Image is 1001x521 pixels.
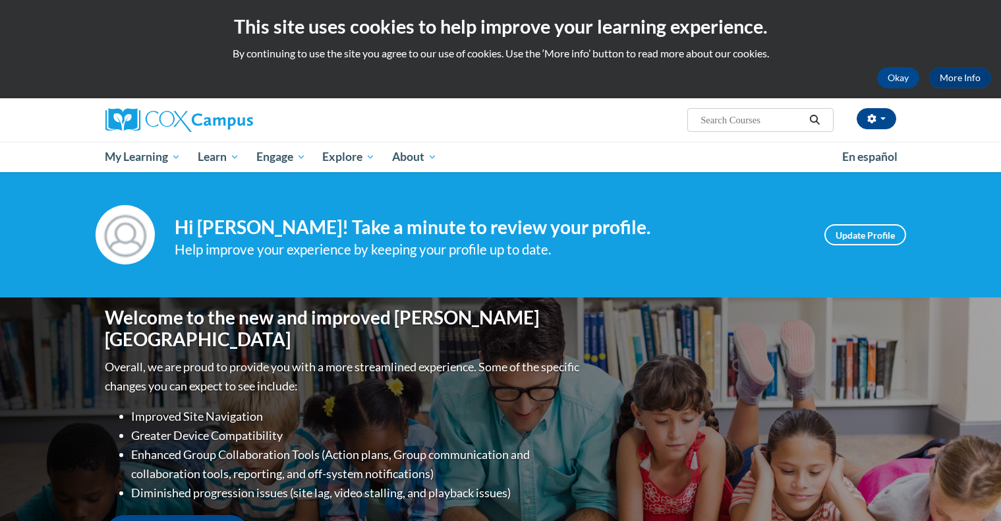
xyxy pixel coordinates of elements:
div: Main menu [86,142,916,172]
a: More Info [929,67,991,88]
a: En español [834,143,906,171]
li: Greater Device Compatibility [132,426,583,445]
img: Profile Image [96,205,155,264]
h1: Welcome to the new and improved [PERSON_NAME][GEOGRAPHIC_DATA] [105,307,583,351]
button: Account Settings [857,108,896,129]
span: Engage [256,149,306,165]
li: Improved Site Navigation [132,407,583,426]
a: Explore [314,142,384,172]
span: Learn [198,149,239,165]
a: Update Profile [824,224,906,245]
p: Overall, we are proud to provide you with a more streamlined experience. Some of the specific cha... [105,357,583,396]
input: Search Courses [699,112,805,128]
span: My Learning [105,149,181,165]
p: By continuing to use the site you agree to our use of cookies. Use the ‘More info’ button to read... [10,46,991,61]
li: Diminished progression issues (site lag, video stalling, and playback issues) [132,483,583,503]
img: Cox Campus [105,108,253,132]
button: Okay [877,67,919,88]
div: Help improve your experience by keeping your profile up to date. [175,239,805,260]
a: Engage [248,142,314,172]
a: Cox Campus [105,108,356,132]
a: About [384,142,445,172]
span: En español [842,150,898,164]
h2: This site uses cookies to help improve your learning experience. [10,13,991,40]
button: Search [805,112,824,128]
span: About [392,149,437,165]
li: Enhanced Group Collaboration Tools (Action plans, Group communication and collaboration tools, re... [132,445,583,483]
a: Learn [189,142,248,172]
h4: Hi [PERSON_NAME]! Take a minute to review your profile. [175,216,805,239]
span: Explore [322,149,375,165]
a: My Learning [97,142,190,172]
